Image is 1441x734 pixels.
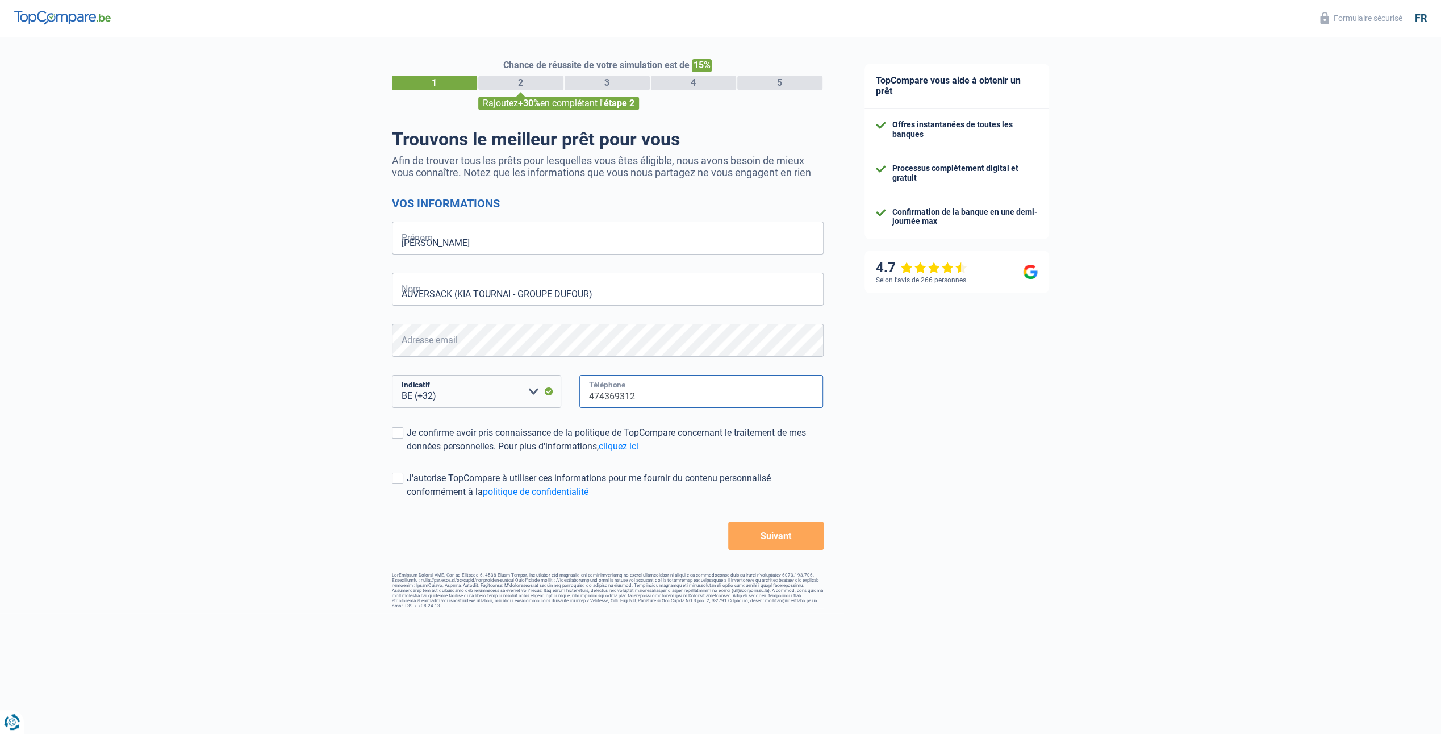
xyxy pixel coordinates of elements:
span: +30% [518,98,540,109]
div: 5 [737,76,822,90]
h1: Trouvons le meilleur prêt pour vous [392,128,824,150]
a: cliquez ici [599,441,638,452]
p: Afin de trouver tous les prêts pour lesquelles vous êtes éligible, nous avons besoin de mieux vou... [392,155,824,178]
input: 401020304 [579,375,824,408]
div: Confirmation de la banque en une demi-journée max [892,207,1038,227]
div: 4 [651,76,736,90]
div: Rajoutez en complétant l' [478,97,639,110]
button: Suivant [728,522,823,550]
a: politique de confidentialité [483,486,588,497]
div: J'autorise TopCompare à utiliser ces informations pour me fournir du contenu personnalisé conform... [407,472,824,499]
footer: LorEmipsum Dolorsi AME, Con ad Elitsedd 6, 4538 Eiusm-Tempor, inc utlabor etd magnaaliq eni admin... [392,573,824,608]
div: Selon l’avis de 266 personnes [876,276,966,284]
div: 2 [478,76,563,90]
h2: Vos informations [392,197,824,210]
div: Je confirme avoir pris connaissance de la politique de TopCompare concernant le traitement de mes... [407,426,824,453]
span: étape 2 [604,98,634,109]
span: 15% [692,59,712,72]
div: Offres instantanées de toutes les banques [892,120,1038,139]
div: Processus complètement digital et gratuit [892,164,1038,183]
img: TopCompare Logo [14,11,111,24]
div: TopCompare vous aide à obtenir un prêt [864,64,1049,109]
div: 1 [392,76,477,90]
span: Chance de réussite de votre simulation est de [503,60,690,70]
div: 4.7 [876,260,967,276]
button: Formulaire sécurisé [1313,9,1409,27]
div: fr [1415,12,1427,24]
div: 3 [565,76,650,90]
